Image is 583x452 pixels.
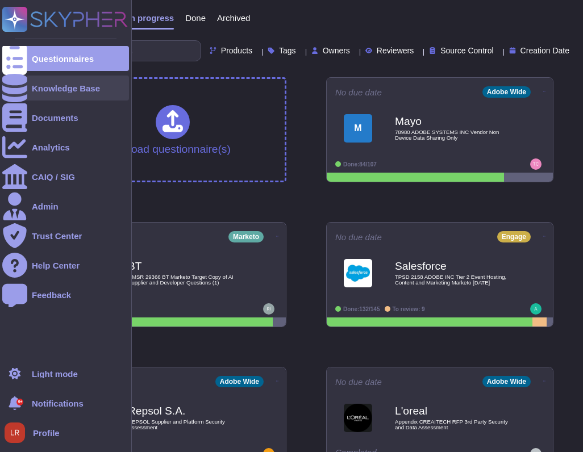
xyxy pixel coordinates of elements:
span: TPSD 2158 ADOBE INC Tier 2 Event Hosting, Content and Marketing Marketo [DATE] [395,274,509,285]
div: Light mode [32,370,78,378]
b: BT [128,261,241,271]
b: Salesforce [395,261,509,271]
button: user [2,420,33,445]
div: Adobe Wide [215,376,264,387]
a: Admin [2,194,129,219]
b: Repsol S.A. [128,405,241,416]
div: Documents [32,114,78,122]
span: Creation Date [520,47,569,55]
a: CAIQ / SIG [2,164,129,189]
a: Analytics [2,135,129,160]
img: user [530,303,542,315]
span: DMSR 29366 BT Marketo Target Copy of AI Supplier and Developer Questions (1) [128,274,241,285]
div: Marketo [228,231,264,242]
span: Tags [279,47,296,55]
span: Done: 84/107 [343,161,377,168]
span: Appendix CREAITECH RFP 3rd Party Security and Data Assessment [395,419,509,430]
span: No due date [335,233,382,241]
div: CAIQ / SIG [32,173,75,181]
div: Adobe Wide [482,376,531,387]
div: Help Center [32,261,80,270]
a: Trust Center [2,223,129,248]
span: REPSOL Supplier and Platform Security Assessment [128,419,241,430]
img: user [263,303,274,315]
div: 9+ [16,399,23,405]
span: In progress [127,14,174,22]
img: Logo [344,259,372,287]
img: Logo [344,404,372,432]
div: Knowledge Base [32,84,100,93]
b: Mayo [395,116,509,127]
a: Help Center [2,253,129,278]
a: Feedback [2,282,129,307]
span: Profile [33,429,60,437]
div: Analytics [32,143,70,152]
img: user [5,422,25,443]
a: Knowledge Base [2,76,129,101]
a: Questionnaires [2,46,129,71]
span: Done: 132/145 [343,306,380,312]
span: Notifications [32,399,84,408]
span: No due date [335,378,382,386]
span: Products [221,47,252,55]
span: No due date [335,88,382,97]
div: Engage [497,231,531,242]
span: Archived [217,14,250,22]
div: Feedback [32,291,71,299]
span: Reviewers [377,47,414,55]
span: Source Control [440,47,493,55]
span: Done [185,14,206,22]
span: Owners [323,47,350,55]
img: user [530,158,542,170]
b: L'oreal [395,405,509,416]
div: Trust Center [32,232,82,240]
div: Admin [32,202,59,211]
div: Upload questionnaire(s) [115,105,231,154]
span: To review: 9 [393,306,425,312]
div: Adobe Wide [482,86,531,98]
span: 78980 ADOBE SYSTEMS INC Vendor Non Device Data Sharing Only [395,129,509,140]
div: M [344,114,372,143]
div: Questionnaires [32,55,94,63]
a: Documents [2,105,129,130]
